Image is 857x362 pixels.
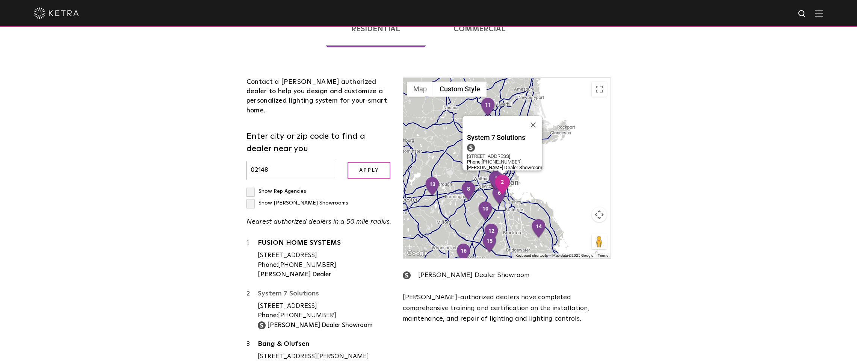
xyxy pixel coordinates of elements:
[592,82,607,97] button: Toggle fullscreen view
[815,9,823,17] img: Hamburger%20Nav.svg
[433,82,487,97] button: Custom Style
[258,261,392,270] div: [PHONE_NUMBER]
[246,161,337,180] input: Enter city or zip code
[480,97,496,118] div: 11
[326,11,426,47] a: Residential
[405,248,430,258] img: Google
[258,321,266,329] img: showroom_icon.png
[456,243,472,264] div: 16
[258,290,392,300] a: System 7 Solutions
[592,234,607,249] button: Drag Pegman onto the map to open Street View
[258,312,278,319] strong: Phone:
[482,233,497,254] div: 15
[246,130,392,155] label: Enter city or zip code to find a dealer near you
[467,153,542,159] div: [STREET_ADDRESS]
[407,82,433,97] button: Show street map
[461,181,476,201] div: 8
[267,322,373,329] strong: [PERSON_NAME] Dealer Showroom
[258,271,331,278] strong: [PERSON_NAME] Dealer
[524,116,542,134] button: Close
[598,253,608,257] a: Terms (opens in new tab)
[246,289,258,330] div: 2
[484,223,499,244] div: 12
[403,292,611,324] p: [PERSON_NAME]-authorized dealers have completed comprehensive training and certification on the i...
[246,217,392,227] p: Nearest authorized dealers in a 50 mile radius.
[494,174,510,195] div: 2
[246,238,258,279] div: 1
[488,171,504,191] div: 1
[258,352,392,362] div: [STREET_ADDRESS][PERSON_NAME]
[515,253,548,258] button: Keyboard shortcuts
[467,144,475,151] img: showroom_icon.png
[592,207,607,222] button: Map camera controls
[246,189,306,194] label: Show Rep Agencies
[467,159,482,165] strong: Phone:
[428,11,532,47] a: Commercial
[246,200,348,206] label: Show [PERSON_NAME] Showrooms
[403,271,411,279] img: showroom_icon.png
[258,262,278,268] strong: Phone:
[467,159,542,165] div: [PHONE_NUMBER]
[258,301,392,311] div: [STREET_ADDRESS]
[467,165,542,170] strong: [PERSON_NAME] Dealer Showroom
[258,239,392,249] a: FUSION HOME SYSTEMS
[246,77,392,115] div: Contact a [PERSON_NAME] authorized dealer to help you design and customize a personalized lightin...
[258,251,392,261] div: [STREET_ADDRESS]
[467,134,542,143] a: System 7 Solutions
[531,219,547,239] div: 14
[405,248,430,258] a: Open this area in Google Maps (opens a new window)
[34,8,79,19] img: ketra-logo-2019-white
[491,185,507,206] div: 6
[403,270,611,281] div: [PERSON_NAME] Dealer Showroom
[425,177,440,197] div: 13
[552,253,593,257] span: Map data ©2025 Google
[348,162,390,179] input: Apply
[258,311,392,321] div: [PHONE_NUMBER]
[258,341,392,350] a: Bang & Olufsen
[798,9,807,19] img: search icon
[478,201,493,221] div: 10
